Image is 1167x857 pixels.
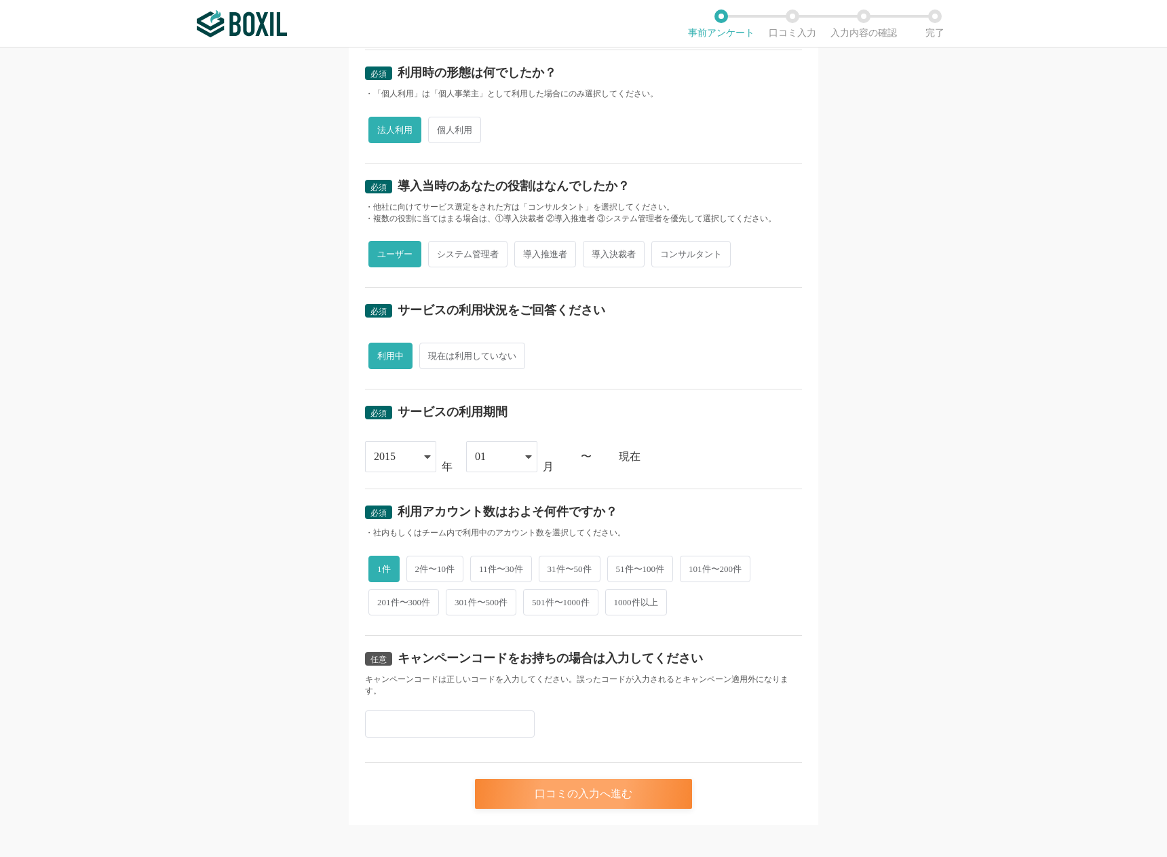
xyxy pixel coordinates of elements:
[398,304,605,316] div: サービスの利用状況をご回答ください
[581,451,592,462] div: 〜
[685,9,757,38] li: 事前アンケート
[368,241,421,267] span: ユーザー
[370,183,387,192] span: 必須
[374,442,396,472] div: 2015
[398,66,556,79] div: 利用時の形態は何でしたか？
[406,556,464,582] span: 2件〜10件
[365,88,802,100] div: ・「個人利用」は「個人事業主」として利用した場合にのみ選択してください。
[428,117,481,143] span: 個人利用
[368,343,413,369] span: 利用中
[370,508,387,518] span: 必須
[365,213,802,225] div: ・複数の役割に当てはまる場合は、①導入決裁者 ②導入推進者 ③システム管理者を優先して選択してください。
[619,451,802,462] div: 現在
[828,9,899,38] li: 入力内容の確認
[605,589,667,615] span: 1000件以上
[514,241,576,267] span: 導入推進者
[370,655,387,664] span: 任意
[543,461,554,472] div: 月
[370,307,387,316] span: 必須
[539,556,600,582] span: 31件〜50件
[428,241,508,267] span: システム管理者
[398,652,703,664] div: キャンペーンコードをお持ちの場合は入力してください
[398,406,508,418] div: サービスの利用期間
[607,556,674,582] span: 51件〜100件
[419,343,525,369] span: 現在は利用していない
[370,69,387,79] span: 必須
[442,461,453,472] div: 年
[757,9,828,38] li: 口コミ入力
[365,527,802,539] div: ・社内もしくはチーム内で利用中のアカウント数を選択してください。
[368,556,400,582] span: 1件
[680,556,750,582] span: 101件〜200件
[368,589,439,615] span: 201件〜300件
[523,589,598,615] span: 501件〜1000件
[368,117,421,143] span: 法人利用
[475,442,486,472] div: 01
[365,202,802,213] div: ・他社に向けてサービス選定をされた方は「コンサルタント」を選択してください。
[398,506,617,518] div: 利用アカウント数はおよそ何件ですか？
[197,10,287,37] img: ボクシルSaaS_ロゴ
[398,180,630,192] div: 導入当時のあなたの役割はなんでしたか？
[475,779,692,809] div: 口コミの入力へ進む
[365,674,802,697] div: キャンペーンコードは正しいコードを入力してください。誤ったコードが入力されるとキャンペーン適用外になります。
[899,9,970,38] li: 完了
[370,408,387,418] span: 必須
[651,241,731,267] span: コンサルタント
[470,556,532,582] span: 11件〜30件
[583,241,645,267] span: 導入決裁者
[446,589,516,615] span: 301件〜500件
